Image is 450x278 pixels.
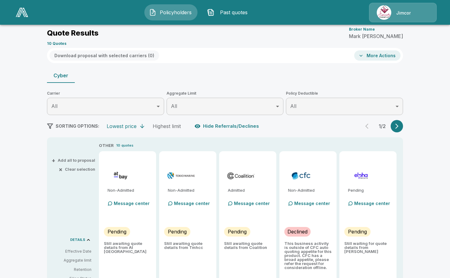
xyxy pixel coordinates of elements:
img: cfccyber [287,171,316,180]
span: Policy Deductible [286,90,403,96]
p: Non-Admitted [288,188,332,192]
p: Message center [174,200,210,207]
span: Past quotes [217,9,251,16]
span: All [51,103,57,109]
span: All [171,103,177,109]
p: Declined [287,228,308,235]
span: × [59,167,62,171]
p: Pending [228,228,247,235]
img: AA Logo [16,8,28,17]
p: Mark [PERSON_NAME] [349,34,403,39]
p: Aggregate limit [52,258,91,263]
p: Message center [114,200,150,207]
button: Download proposal with selected carriers (0) [49,50,159,61]
p: Quote Results [47,29,99,37]
button: Past quotes IconPast quotes [202,4,256,20]
p: Message center [294,200,330,207]
p: Effective Date [52,249,91,254]
p: Still awaiting quote details from Tmhcc [164,242,211,250]
p: Message center [234,200,270,207]
img: Past quotes Icon [207,9,214,16]
p: Message center [354,200,390,207]
p: Non-Admitted [108,188,151,192]
p: 10 [116,143,120,148]
p: OTHER [99,143,114,149]
p: Pending [348,188,392,192]
img: elphacyberenhanced [347,171,376,180]
span: Carrier [47,90,164,96]
p: Still awaiting quote details from Coalition [224,242,271,250]
p: Still awaiting quote details from At [GEOGRAPHIC_DATA] [104,242,151,254]
p: 1 / 2 [376,124,388,129]
p: Non-Admitted [168,188,211,192]
p: Pending [348,228,367,235]
img: tmhcccyber [167,171,195,180]
button: +Add all to proposal [53,158,95,162]
p: Pending [168,228,187,235]
button: More Actions [354,50,401,61]
div: Lowest price [107,123,137,129]
span: All [290,103,296,109]
p: Admitted [228,188,271,192]
p: quotes [121,143,134,148]
div: Highest limit [153,123,181,129]
span: SORTING OPTIONS: [56,123,99,129]
img: Policyholders Icon [149,9,156,16]
img: atbaycybersurplus [106,171,135,180]
span: Policyholders [159,9,193,16]
button: ×Clear selection [60,167,95,171]
button: Policyholders IconPolicyholders [144,4,197,20]
span: + [52,158,55,162]
button: Cyber [47,68,75,83]
p: Still waiting for quote details from [PERSON_NAME] [344,242,392,254]
p: Broker Name [349,28,375,31]
img: coalitioncyberadmitted [227,171,255,180]
p: 10 Quotes [47,42,66,45]
p: Retention [52,267,91,272]
button: Hide Referrals/Declines [193,120,261,132]
p: DETAILS [70,238,85,242]
span: Aggregate Limit [167,90,284,96]
p: Pending [108,228,126,235]
p: This business activity is outside of CFC auto quoting appetite for this product. CFC has a broad ... [284,242,332,270]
